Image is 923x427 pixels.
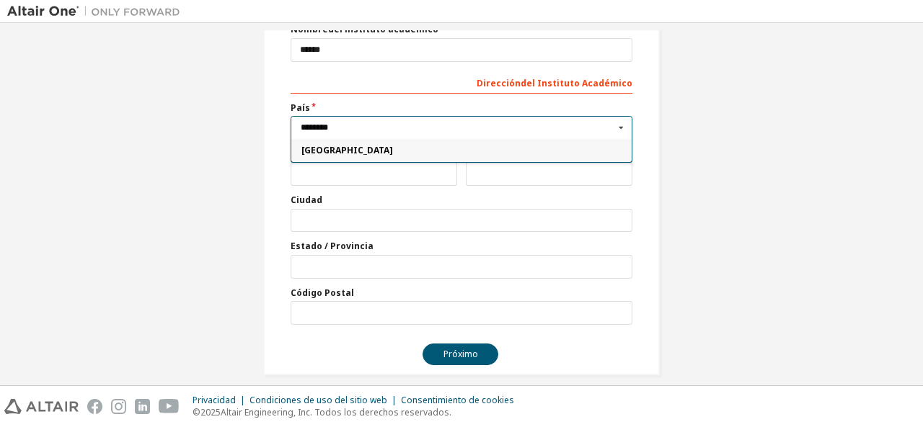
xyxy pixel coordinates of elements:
img: linkedin.svg [135,399,150,414]
img: instagram.svg [111,399,126,414]
font: Altair Engineering, Inc. Todos los derechos reservados. [221,406,451,418]
font: © [193,406,200,418]
font: Consentimiento de cookies [401,394,514,406]
font: País [291,102,310,114]
font: Próximo [443,348,478,360]
font: Ciudad [291,194,322,206]
button: Próximo [423,343,498,365]
font: 2025 [200,406,221,418]
img: youtube.svg [159,399,180,414]
img: Altair Uno [7,4,187,19]
font: [GEOGRAPHIC_DATA] [301,144,393,156]
font: del Instituto Académico [521,77,632,89]
font: Código Postal [291,287,354,299]
img: altair_logo.svg [4,399,79,414]
font: Condiciones de uso del sitio web [249,394,387,406]
img: facebook.svg [87,399,102,414]
font: Estado / Provincia [291,240,374,252]
font: Dirección [477,77,521,89]
font: Privacidad [193,394,236,406]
